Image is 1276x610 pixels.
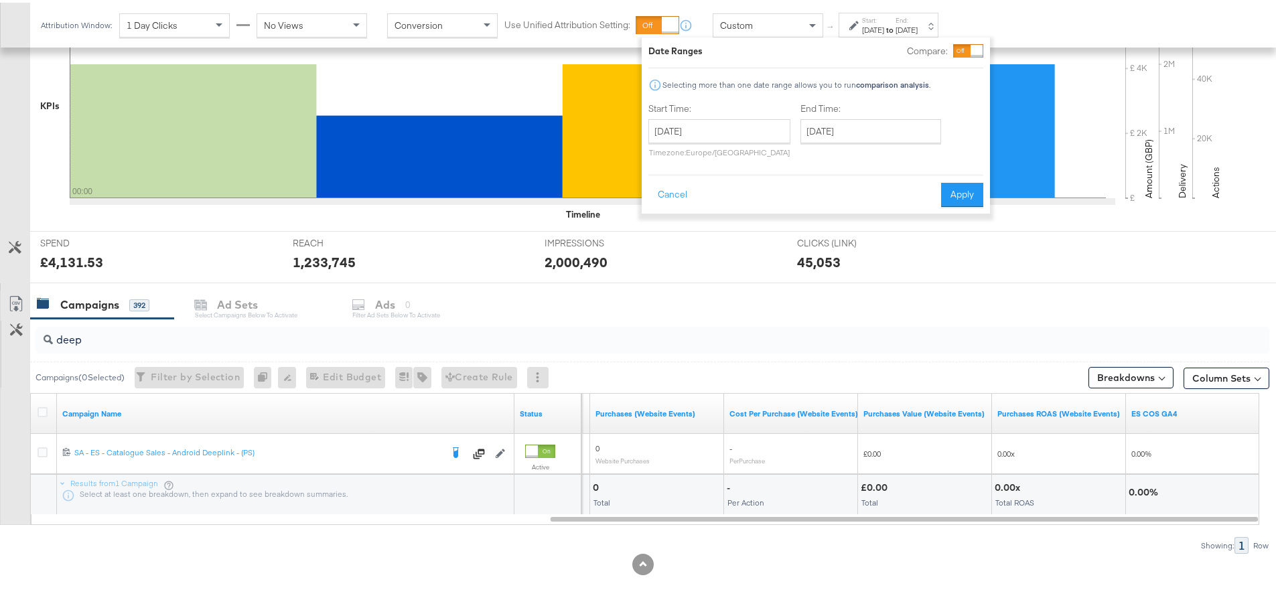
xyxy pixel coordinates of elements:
[595,406,719,416] a: The number of times a purchase was made tracked by your Custom Audience pixel on your website aft...
[40,97,60,110] div: KPIs
[566,206,600,218] div: Timeline
[525,460,555,469] label: Active
[941,180,983,204] button: Apply
[520,406,576,416] a: Shows the current state of your Ad Campaign.
[995,495,1034,505] span: Total ROAS
[727,495,764,505] span: Per Action
[1176,161,1188,196] text: Delivery
[648,100,790,112] label: Start Time:
[53,319,1156,345] input: Search Campaigns by Name, ID or Objective
[907,42,948,55] label: Compare:
[74,445,441,458] a: SA - ES - Catalogue Sales - Android Deeplink - (PS)
[1129,483,1162,496] div: 0.00%
[1088,364,1174,386] button: Breakdowns
[293,250,356,269] div: 1,233,745
[648,180,697,204] button: Cancel
[662,78,931,87] div: Selecting more than one date range allows you to run .
[862,22,884,33] div: [DATE]
[896,13,918,22] label: End:
[727,479,734,491] div: -
[861,479,892,491] div: £0.00
[861,495,878,505] span: Total
[862,13,884,22] label: Start:
[1131,406,1255,416] a: ES COS GA4
[395,17,443,29] span: Conversion
[40,234,141,247] span: SPEND
[545,234,645,247] span: IMPRESSIONS
[997,406,1121,416] a: The total value of the purchase actions divided by spend tracked by your Custom Audience pixel on...
[863,406,987,416] a: The total value of the purchase actions tracked by your Custom Audience pixel on your website aft...
[1143,137,1155,196] text: Amount (GBP)
[1253,538,1269,548] div: Row
[504,16,630,29] label: Use Unified Attribution Setting:
[995,479,1024,491] div: 0.00x
[40,18,113,27] div: Attribution Window:
[863,446,881,456] span: £0.00
[1234,534,1249,551] div: 1
[884,22,896,32] strong: to
[729,406,858,416] a: The average cost for each purchase tracked by your Custom Audience pixel on your website after pe...
[36,369,125,381] div: Campaigns ( 0 Selected)
[60,295,119,310] div: Campaigns
[74,445,441,455] div: SA - ES - Catalogue Sales - Android Deeplink - (PS)
[1200,538,1234,548] div: Showing:
[254,364,278,386] div: 0
[825,23,837,27] span: ↑
[62,406,509,416] a: Your campaign name.
[595,454,650,462] sub: Website Purchases
[729,454,765,462] sub: Per Purchase
[997,446,1015,456] span: 0.00x
[129,297,149,309] div: 392
[1210,164,1222,196] text: Actions
[127,17,178,29] span: 1 Day Clicks
[1184,365,1269,386] button: Column Sets
[720,17,753,29] span: Custom
[264,17,303,29] span: No Views
[1131,446,1151,456] span: 0.00%
[593,479,603,491] div: 0
[648,42,703,55] div: Date Ranges
[545,250,608,269] div: 2,000,490
[293,234,393,247] span: REACH
[595,441,599,451] span: 0
[800,100,946,112] label: End Time:
[797,250,841,269] div: 45,053
[40,250,103,269] div: £4,131.53
[648,145,790,155] p: Timezone: Europe/[GEOGRAPHIC_DATA]
[856,77,929,87] strong: comparison analysis
[797,234,898,247] span: CLICKS (LINK)
[729,441,732,451] span: -
[896,22,918,33] div: [DATE]
[593,495,610,505] span: Total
